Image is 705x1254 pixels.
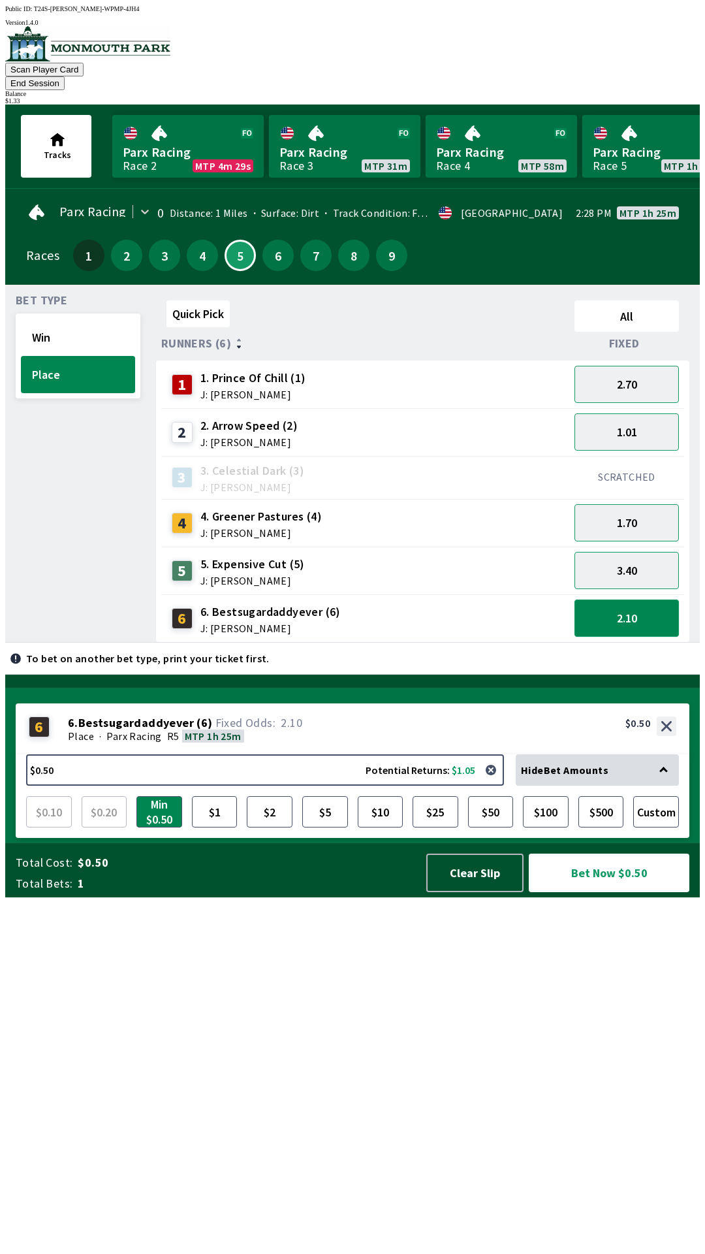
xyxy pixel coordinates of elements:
div: SCRATCHED [574,470,679,483]
a: Parx RacingRace 3MTP 31m [269,115,420,178]
button: End Session [5,76,65,90]
div: Public ID: [5,5,700,12]
div: [GEOGRAPHIC_DATA] [461,208,563,218]
span: Surface: Dirt [248,206,320,219]
span: Place [32,367,124,382]
span: J: [PERSON_NAME] [200,575,305,586]
button: 1.01 [574,413,679,451]
button: Win [21,319,135,356]
button: Place [21,356,135,393]
div: Version 1.4.0 [5,19,700,26]
button: 6 [262,240,294,271]
button: $100 [523,796,569,828]
span: ( 6 ) [196,716,212,730]
div: Balance [5,90,700,97]
span: 2 [114,251,139,260]
button: $5 [302,796,348,828]
span: Bet Type [16,295,67,306]
button: 1 [73,240,104,271]
span: J: [PERSON_NAME] [200,528,322,538]
span: 4. Greener Pastures (4) [200,508,322,525]
button: $2 [247,796,292,828]
span: Parx Racing [123,144,253,161]
button: 5 [225,240,256,271]
div: 4 [172,513,193,534]
span: 9 [379,251,404,260]
div: Race 2 [123,161,157,171]
span: Tracks [44,149,71,161]
span: MTP 4m 29s [195,161,251,171]
span: Runners (6) [161,338,231,349]
a: Parx RacingRace 4MTP 58m [426,115,577,178]
span: Track Condition: Fast [319,206,432,219]
span: 5. Expensive Cut (5) [200,556,305,573]
span: $5 [305,799,345,824]
button: Min $0.50 [136,796,182,828]
button: 2.10 [574,600,679,637]
span: Win [32,330,124,345]
span: MTP 58m [521,161,564,171]
span: $500 [582,799,621,824]
span: Bestsugardaddyever [78,716,194,730]
div: 6 [172,608,193,629]
span: $1 [195,799,234,824]
button: 2 [111,240,142,271]
span: 1. Prince Of Chill (1) [200,370,306,387]
div: 5 [172,560,193,581]
p: To bet on another bet type, print your ticket first. [26,653,270,664]
span: Parx Racing [59,206,126,217]
img: venue logo [5,26,170,61]
span: 6 [266,251,290,260]
span: 1 [78,876,414,892]
span: Quick Pick [172,306,224,321]
button: Quick Pick [166,300,230,327]
span: Fixed [609,338,640,349]
span: Parx Racing [106,730,161,743]
button: $10 [358,796,403,828]
span: · [99,730,101,743]
span: 4 [190,251,215,260]
span: $100 [526,799,565,824]
button: Custom [633,796,679,828]
div: 3 [172,467,193,488]
button: 3.40 [574,552,679,589]
span: J: [PERSON_NAME] [200,623,341,634]
span: Custom [636,799,676,824]
span: Place [68,730,94,743]
div: 0 [157,208,164,218]
span: Parx Racing [436,144,567,161]
button: 1.70 [574,504,679,541]
button: $50 [468,796,514,828]
div: 6 [29,716,50,737]
button: Clear Slip [426,854,524,892]
button: 4 [187,240,218,271]
button: 3 [149,240,180,271]
span: 1.01 [617,425,637,440]
span: 3 [152,251,177,260]
span: 2.70 [617,377,637,392]
div: Races [26,250,59,261]
div: 2 [172,422,193,443]
div: Race 3 [279,161,313,171]
button: 7 [300,240,332,271]
span: 3. Celestial Dark (3) [200,462,304,479]
div: $ 1.33 [5,97,700,104]
span: 1 [76,251,101,260]
span: Hide Bet Amounts [521,764,608,777]
span: 3.40 [617,563,637,578]
div: Race 5 [593,161,627,171]
span: Min $0.50 [140,799,179,824]
span: R5 [167,730,180,743]
span: 1.70 [617,515,637,530]
span: $2 [250,799,289,824]
span: MTP 1h 25m [185,730,242,743]
div: $0.50 [625,716,650,730]
span: 2. Arrow Speed (2) [200,417,298,434]
a: Parx RacingRace 2MTP 4m 29s [112,115,264,178]
span: All [580,309,673,324]
button: 9 [376,240,407,271]
span: Parx Racing [279,144,410,161]
button: $0.50Potential Returns: $1.05 [26,754,504,786]
button: Scan Player Card [5,63,84,76]
span: Clear Slip [438,865,512,880]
